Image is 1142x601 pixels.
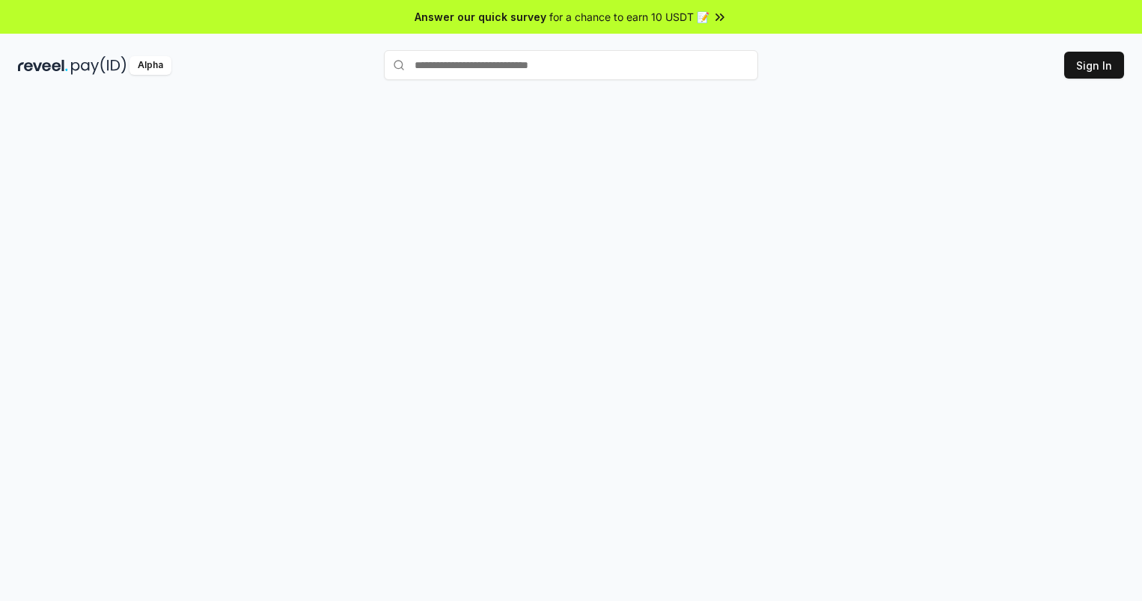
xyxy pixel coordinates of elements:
div: Alpha [129,56,171,75]
img: pay_id [71,56,126,75]
button: Sign In [1064,52,1124,79]
img: reveel_dark [18,56,68,75]
span: for a chance to earn 10 USDT 📝 [549,9,709,25]
span: Answer our quick survey [415,9,546,25]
